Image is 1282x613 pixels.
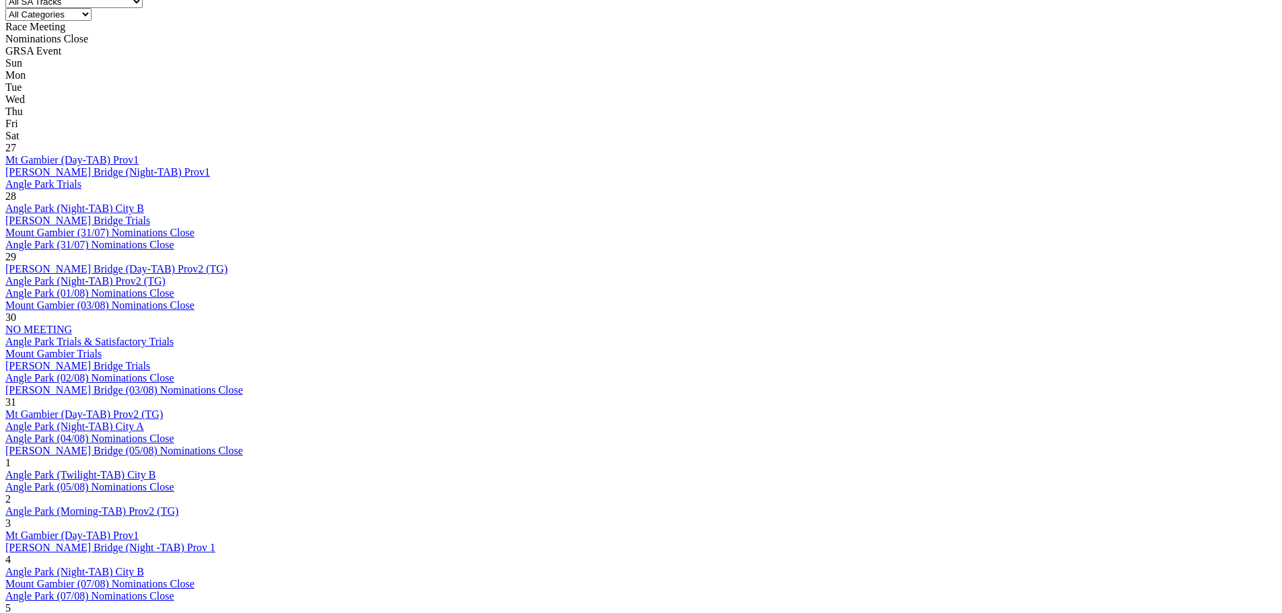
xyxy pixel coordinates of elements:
a: Angle Park (01/08) Nominations Close [5,287,174,299]
div: Fri [5,118,1277,130]
a: [PERSON_NAME] Bridge (05/08) Nominations Close [5,445,243,456]
a: Angle Park (04/08) Nominations Close [5,433,174,444]
a: Mount Gambier (03/08) Nominations Close [5,299,194,311]
div: Nominations Close [5,33,1277,45]
a: [PERSON_NAME] Bridge Trials [5,215,150,226]
a: Mount Gambier Trials [5,348,102,359]
a: Angle Park (Night-TAB) Prov2 (TG) [5,275,166,287]
a: Mt Gambier (Day-TAB) Prov1 [5,530,139,541]
div: Wed [5,94,1277,106]
a: Mt Gambier (Day-TAB) Prov2 (TG) [5,408,163,420]
div: Tue [5,81,1277,94]
a: NO MEETING [5,324,72,335]
span: 2 [5,493,11,505]
span: 31 [5,396,16,408]
a: Angle Park (Morning-TAB) Prov2 (TG) [5,505,178,517]
a: Angle Park (Night-TAB) City B [5,203,144,214]
div: Race Meeting [5,21,1277,33]
a: [PERSON_NAME] Bridge Trials [5,360,150,371]
a: [PERSON_NAME] Bridge (Night-TAB) Prov1 [5,166,210,178]
span: 4 [5,554,11,565]
a: [PERSON_NAME] Bridge (03/08) Nominations Close [5,384,243,396]
span: 27 [5,142,16,153]
a: [PERSON_NAME] Bridge (Day-TAB) Prov2 (TG) [5,263,227,275]
a: Angle Park (02/08) Nominations Close [5,372,174,384]
span: 29 [5,251,16,262]
a: [PERSON_NAME] Bridge (Night -TAB) Prov 1 [5,542,215,553]
div: Mon [5,69,1277,81]
a: Mount Gambier (07/08) Nominations Close [5,578,194,589]
span: 28 [5,190,16,202]
a: Angle Park (Night-TAB) City A [5,421,144,432]
a: Angle Park Trials [5,178,81,190]
a: Angle Park (Twilight-TAB) City B [5,469,155,480]
span: 3 [5,517,11,529]
span: 30 [5,312,16,323]
div: Sat [5,130,1277,142]
div: Thu [5,106,1277,118]
div: Sun [5,57,1277,69]
a: Angle Park (31/07) Nominations Close [5,239,174,250]
a: Angle Park (05/08) Nominations Close [5,481,174,493]
a: Angle Park (Night-TAB) City B [5,566,144,577]
a: Angle Park Trials & Satisfactory Trials [5,336,174,347]
a: Mount Gambier (31/07) Nominations Close [5,227,194,238]
div: GRSA Event [5,45,1277,57]
span: 1 [5,457,11,468]
a: Angle Park (07/08) Nominations Close [5,590,174,602]
a: Mt Gambier (Day-TAB) Prov1 [5,154,139,166]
